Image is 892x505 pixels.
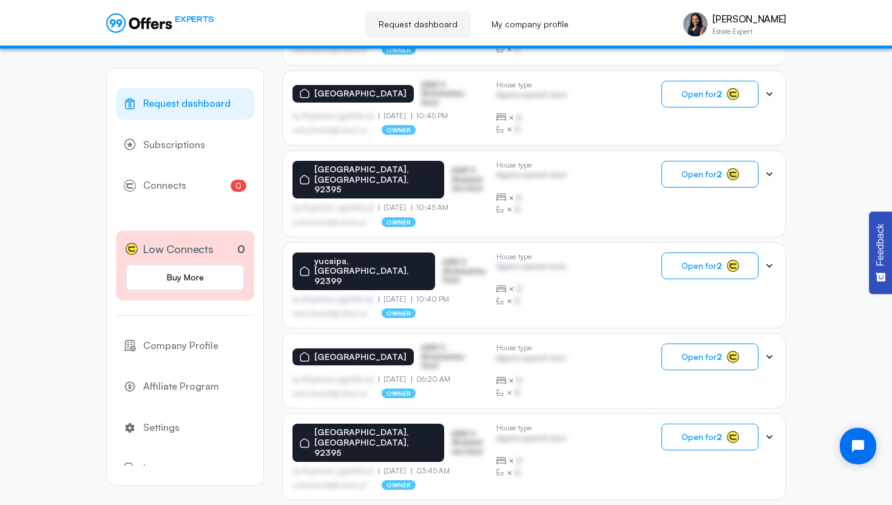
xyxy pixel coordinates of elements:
button: Open for2 [661,424,759,450]
p: owner [382,45,416,55]
p: 10:40 PM [411,295,450,303]
span: Settings [143,420,180,436]
p: ASDF S Sfasfdasfdas Dasd [451,430,487,456]
span: B [516,283,522,295]
span: B [515,467,520,479]
a: Request dashboard [116,88,254,120]
span: Affiliate Program [143,379,219,395]
div: × [496,387,566,399]
span: 0 [231,180,246,192]
div: × [496,455,566,467]
p: [PERSON_NAME] [712,13,786,25]
p: owner [382,308,416,318]
span: Low Connects [143,240,214,258]
span: B [515,387,520,399]
span: Connects [143,178,186,194]
p: [DATE] [379,203,411,212]
span: Open for [681,261,722,271]
strong: 2 [717,89,722,99]
span: B [515,123,520,135]
p: by Afgdsrwe Ljgjkdfsbvas [292,467,379,475]
span: Open for [681,352,722,362]
a: Connects0 [116,170,254,202]
a: Affiliate Program [116,371,254,402]
p: owner [382,388,416,398]
p: [GEOGRAPHIC_DATA] [314,89,407,99]
p: Agrwsv qwervf oiuns [496,171,566,182]
p: asdfasdfasasfd@asdfasd.asf [292,390,367,397]
p: House type [496,81,566,89]
p: Agrwsv qwervf oiuns [496,90,566,102]
p: [GEOGRAPHIC_DATA], [GEOGRAPHIC_DATA], 92395 [314,164,437,195]
p: asdfasdfasasfd@asdfasd.asf [292,219,367,226]
p: owner [382,217,416,227]
p: ASDF S Sfasfdasfdas Dasd [421,344,482,370]
p: asdfasdfasasfd@asdfasd.asf [292,46,367,53]
p: owner [382,480,416,490]
p: ASDF S Sfasfdasfdas Dasd [442,258,487,284]
button: Open for2 [661,344,759,370]
span: Feedback [875,223,886,266]
a: Subscriptions [116,129,254,161]
span: B [516,112,522,124]
p: yucaipa, [GEOGRAPHIC_DATA], 92399 [314,256,428,286]
span: B [515,295,520,307]
span: B [515,203,520,215]
span: B [516,455,522,467]
p: [DATE] [379,467,411,475]
button: Open for2 [661,81,759,107]
span: Logout [143,461,175,476]
div: × [496,203,566,215]
a: Company Profile [116,330,254,362]
p: by Afgdsrwe Ljgjkdfsbvas [292,295,379,303]
div: × [496,283,566,295]
p: asdfasdfasasfd@asdfasd.asf [292,481,367,489]
iframe: Tidio Chat [829,418,887,475]
div: × [496,43,566,55]
div: × [496,467,566,479]
strong: 2 [717,260,722,271]
p: 03:45 AM [411,467,450,475]
span: Open for [681,432,722,442]
p: [DATE] [379,295,411,303]
a: Settings [116,412,254,444]
button: Logout [116,453,254,484]
span: Open for [681,89,722,99]
p: House type [496,161,566,169]
span: EXPERTS [175,13,214,25]
div: × [496,295,566,307]
p: [GEOGRAPHIC_DATA] [314,352,407,362]
p: asdfasdfasasfd@asdfasd.asf [292,126,367,134]
p: ASDF S Sfasfdasfdas Dasd [421,81,482,107]
strong: 2 [717,169,722,179]
p: House type [496,344,566,352]
a: Request dashboard [365,11,471,38]
p: by Afgdsrwe Ljgjkdfsbvas [292,375,379,384]
p: House type [496,252,566,261]
strong: 2 [717,351,722,362]
p: by Afgdsrwe Ljgjkdfsbvas [292,203,379,212]
p: Agrwsv qwervf oiuns [496,262,566,274]
p: Estate Expert [712,28,786,35]
a: EXPERTS [106,13,214,33]
p: [GEOGRAPHIC_DATA], [GEOGRAPHIC_DATA], 92395 [314,427,437,458]
p: [DATE] [379,112,411,120]
p: owner [382,125,416,135]
p: 06:20 AM [411,375,451,384]
button: Open for2 [661,161,759,188]
span: B [516,192,522,204]
span: Request dashboard [143,96,231,112]
button: Feedback - Show survey [869,211,892,294]
p: by Afgdsrwe Ljgjkdfsbvas [292,112,379,120]
p: House type [496,424,566,432]
strong: 2 [717,432,722,442]
div: × [496,123,566,135]
span: Open for [681,169,722,179]
p: Agrwsv qwervf oiuns [496,434,566,446]
div: × [496,112,566,124]
span: Company Profile [143,338,218,354]
span: B [515,43,520,55]
p: 10:45 AM [411,203,449,212]
img: Vivienne Haroun [683,12,708,36]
